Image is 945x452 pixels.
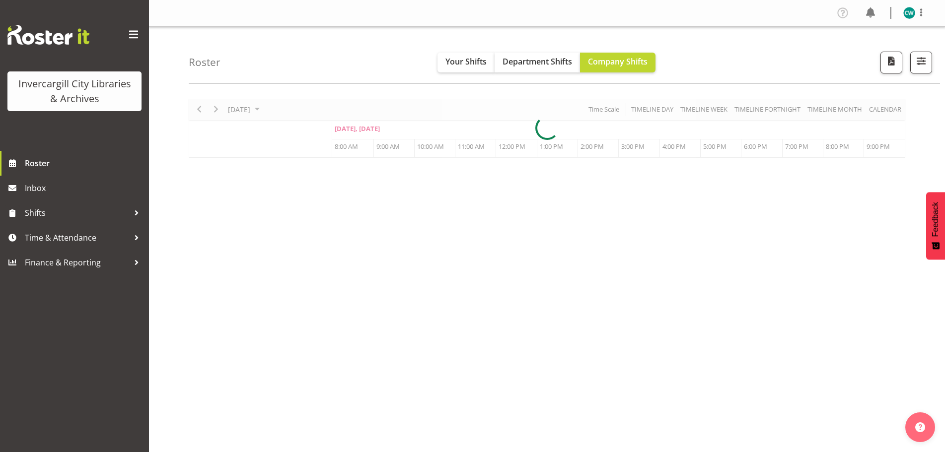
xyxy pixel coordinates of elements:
[903,7,915,19] img: catherine-wilson11657.jpg
[588,56,648,67] span: Company Shifts
[580,53,655,72] button: Company Shifts
[910,52,932,73] button: Filter Shifts
[25,181,144,195] span: Inbox
[445,56,487,67] span: Your Shifts
[931,202,940,237] span: Feedback
[17,76,132,106] div: Invercargill City Libraries & Archives
[25,255,129,270] span: Finance & Reporting
[25,156,144,171] span: Roster
[189,57,220,68] h4: Roster
[495,53,580,72] button: Department Shifts
[437,53,495,72] button: Your Shifts
[926,192,945,259] button: Feedback - Show survey
[503,56,572,67] span: Department Shifts
[7,25,89,45] img: Rosterit website logo
[25,230,129,245] span: Time & Attendance
[25,205,129,220] span: Shifts
[880,52,902,73] button: Download a PDF of the roster for the current day
[915,422,925,432] img: help-xxl-2.png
